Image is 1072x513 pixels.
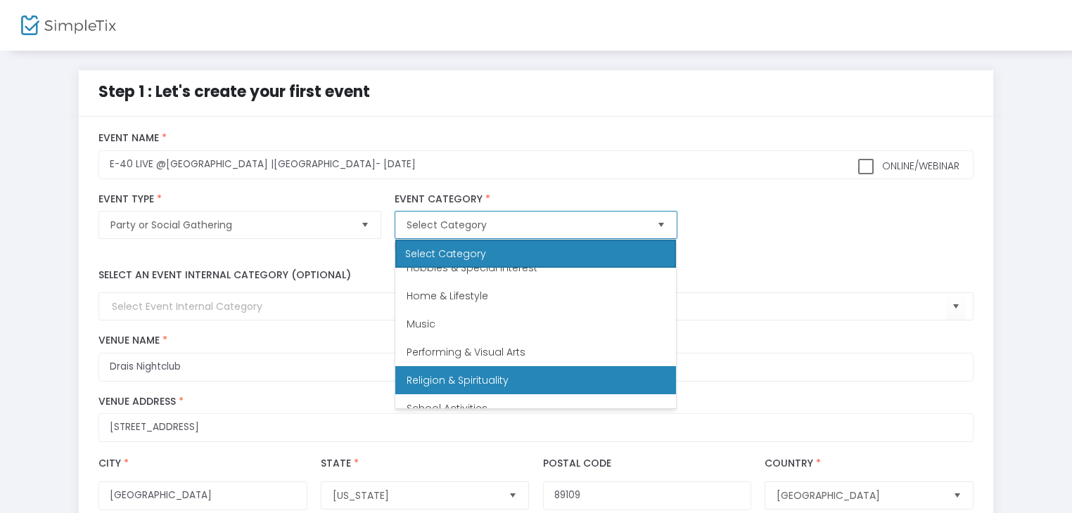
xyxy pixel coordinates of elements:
span: Step 1 : Let's create your first event [98,81,370,103]
span: Religion & Spirituality [407,373,509,387]
label: Event Name [98,132,973,145]
input: City [98,481,307,510]
label: Venue Address [98,396,973,408]
button: Select [946,292,966,321]
span: Party or Social Gathering [110,218,349,232]
span: School Activities [407,401,487,415]
label: Venue Name [98,335,973,347]
div: Select Category [395,240,676,268]
input: Where will the event be taking place? [98,413,973,442]
label: State [321,456,362,471]
input: What would you like to call your Event? [98,150,973,179]
button: Select [503,482,523,509]
span: Online/Webinar [879,159,959,173]
label: City [98,456,132,471]
input: Select Event Internal Category [112,299,945,314]
button: Select [947,482,967,509]
label: Event Category [395,193,677,206]
label: Event Type [98,193,381,206]
span: Home & Lifestyle [407,289,488,303]
label: Country [765,456,824,471]
span: Hobbies & Special Interest [407,261,537,275]
label: Select an event internal category (optional) [98,268,351,283]
span: Performing & Visual Arts [407,345,525,359]
button: Select [651,212,671,238]
span: [GEOGRAPHIC_DATA] [777,488,941,502]
span: Music [407,317,435,331]
button: Select [355,212,375,238]
input: What is the name of this venue? [98,353,973,382]
span: Select Category [407,218,645,232]
span: [US_STATE] [333,488,497,502]
label: Postal Code [543,456,611,471]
